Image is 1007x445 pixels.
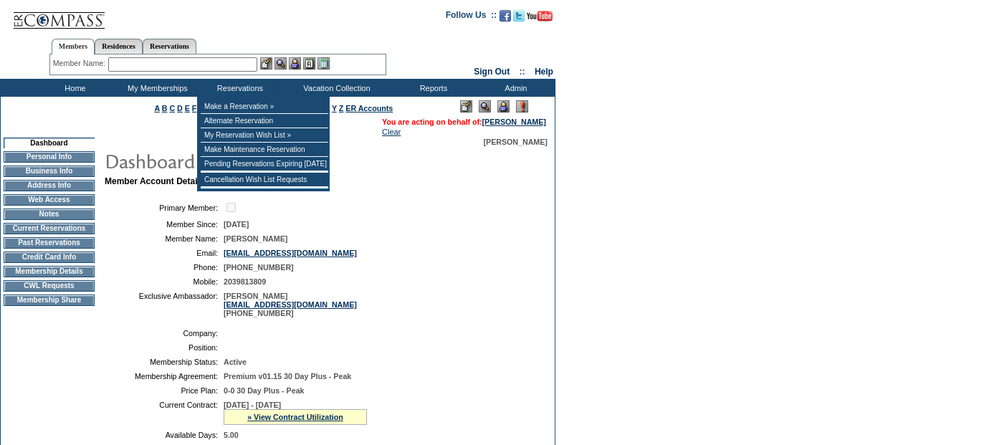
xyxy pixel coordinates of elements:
td: Price Plan: [110,386,218,395]
span: 2039813809 [224,277,266,286]
a: Residences [95,39,143,54]
td: Exclusive Ambassador: [110,292,218,317]
td: Address Info [4,180,95,191]
td: CWL Requests [4,280,95,292]
span: [PERSON_NAME] [224,234,287,243]
td: Member Since: [110,220,218,229]
a: E [185,104,190,113]
a: Reservations [143,39,196,54]
td: Notes [4,209,95,220]
span: [PERSON_NAME] [484,138,548,146]
td: Reservations [197,79,280,97]
td: Current Contract: [110,401,218,425]
img: Become our fan on Facebook [500,10,511,21]
a: Become our fan on Facebook [500,14,511,23]
td: Home [32,79,115,97]
td: My Memberships [115,79,197,97]
td: Mobile: [110,277,218,286]
div: Member Name: [53,57,108,70]
td: Reports [391,79,473,97]
a: Z [339,104,344,113]
span: [DATE] [224,220,249,229]
b: Member Account Details [105,176,205,186]
td: Follow Us :: [446,9,497,26]
a: A [155,104,160,113]
td: Vacation Collection [280,79,391,97]
td: Membership Status: [110,358,218,366]
span: Premium v01.15 30 Day Plus - Peak [224,372,351,381]
img: View Mode [479,100,491,113]
td: Make a Reservation » [201,100,328,114]
img: b_calculator.gif [318,57,330,70]
a: [EMAIL_ADDRESS][DOMAIN_NAME] [224,300,357,309]
td: Credit Card Info [4,252,95,263]
td: Membership Details [4,266,95,277]
a: C [169,104,175,113]
a: Clear [382,128,401,136]
span: Active [224,358,247,366]
td: Membership Share [4,295,95,306]
td: Position: [110,343,218,352]
span: You are acting on behalf of: [382,118,546,126]
td: Business Info [4,166,95,177]
a: [EMAIL_ADDRESS][DOMAIN_NAME] [224,249,357,257]
span: 0-0 30 Day Plus - Peak [224,386,305,395]
a: F [192,104,197,113]
span: 5.00 [224,431,239,439]
td: Dashboard [4,138,95,148]
a: Follow us on Twitter [513,14,525,23]
span: [DATE] - [DATE] [224,401,281,409]
td: Member Name: [110,234,218,243]
img: Follow us on Twitter [513,10,525,21]
img: View [275,57,287,70]
img: Edit Mode [460,100,472,113]
td: Web Access [4,194,95,206]
a: Sign Out [474,67,510,77]
td: Make Maintenance Reservation [201,143,328,157]
a: Help [535,67,553,77]
span: :: [520,67,525,77]
a: Subscribe to our YouTube Channel [527,14,553,23]
td: Company: [110,329,218,338]
a: Members [52,39,95,54]
img: Impersonate [289,57,301,70]
td: Admin [473,79,555,97]
a: Y [332,104,337,113]
td: Available Days: [110,431,218,439]
img: Reservations [303,57,315,70]
td: Primary Member: [110,201,218,214]
td: Email: [110,249,218,257]
td: My Reservation Wish List » [201,128,328,143]
span: [PERSON_NAME] [PHONE_NUMBER] [224,292,357,317]
td: Phone: [110,263,218,272]
td: Membership Agreement: [110,372,218,381]
td: Personal Info [4,151,95,163]
a: D [177,104,183,113]
a: [PERSON_NAME] [482,118,546,126]
img: Impersonate [497,100,510,113]
td: Pending Reservations Expiring [DATE] [201,157,328,171]
a: » View Contract Utilization [247,413,343,421]
td: Current Reservations [4,223,95,234]
td: Cancellation Wish List Requests [201,173,328,187]
td: Alternate Reservation [201,114,328,128]
img: Log Concern/Member Elevation [516,100,528,113]
span: [PHONE_NUMBER] [224,263,294,272]
img: pgTtlDashboard.gif [104,146,391,175]
img: b_edit.gif [260,57,272,70]
td: Past Reservations [4,237,95,249]
img: Subscribe to our YouTube Channel [527,11,553,21]
a: ER Accounts [345,104,393,113]
a: B [162,104,168,113]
